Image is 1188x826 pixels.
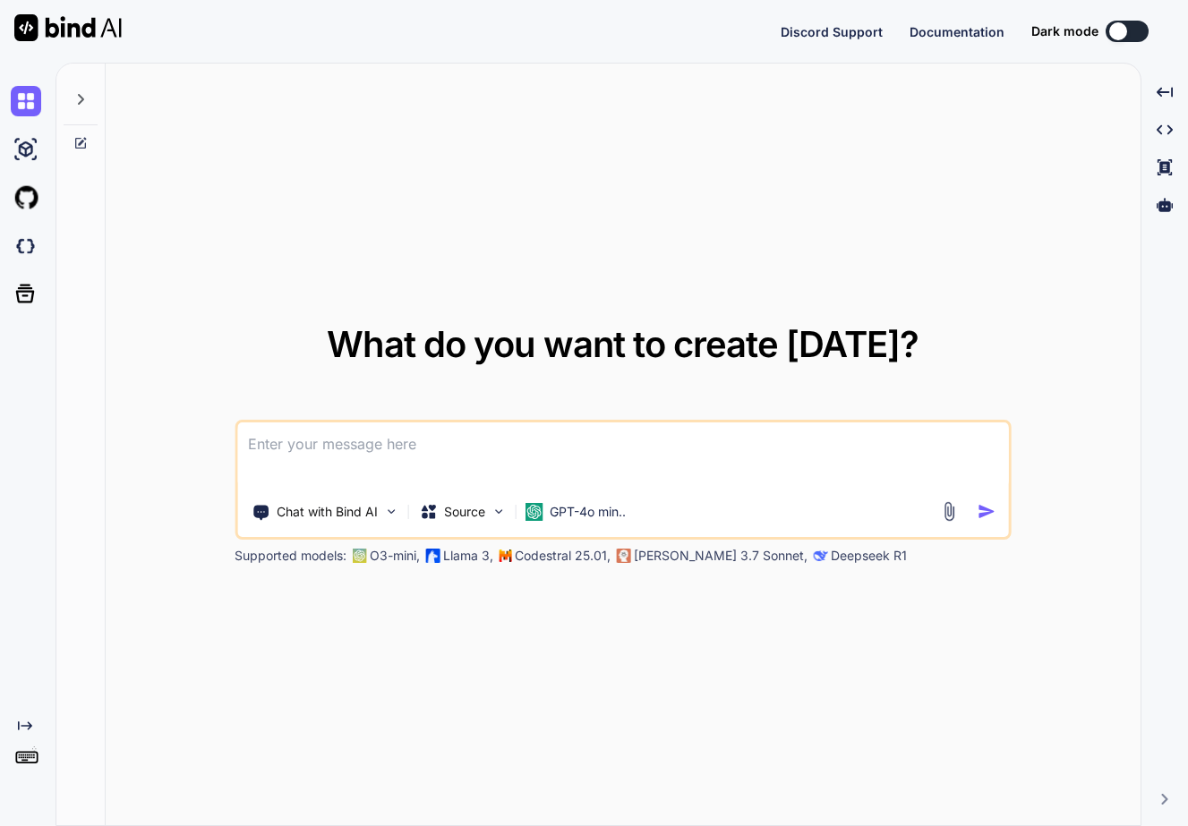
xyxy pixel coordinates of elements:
[11,86,41,116] img: chat
[443,547,493,565] p: Llama 3,
[11,231,41,261] img: darkCloudIdeIcon
[425,549,440,563] img: Llama2
[977,502,996,521] img: icon
[277,503,378,521] p: Chat with Bind AI
[831,547,907,565] p: Deepseek R1
[491,504,506,519] img: Pick Models
[634,547,808,565] p: [PERSON_NAME] 3.7 Sonnet,
[14,14,122,41] img: Bind AI
[1031,22,1098,40] span: Dark mode
[515,547,611,565] p: Codestral 25.01,
[938,501,959,522] img: attachment
[781,24,883,39] span: Discord Support
[910,22,1004,41] button: Documentation
[11,183,41,213] img: githubLight
[11,134,41,165] img: ai-studio
[781,22,883,41] button: Discord Support
[550,503,626,521] p: GPT-4o min..
[813,549,827,563] img: claude
[444,503,485,521] p: Source
[910,24,1004,39] span: Documentation
[525,503,543,521] img: GPT-4o mini
[499,549,511,562] img: Mistral-AI
[235,547,346,565] p: Supported models:
[383,504,398,519] img: Pick Tools
[616,549,630,563] img: claude
[352,549,366,563] img: GPT-4
[327,322,919,366] span: What do you want to create [DATE]?
[370,547,420,565] p: O3-mini,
